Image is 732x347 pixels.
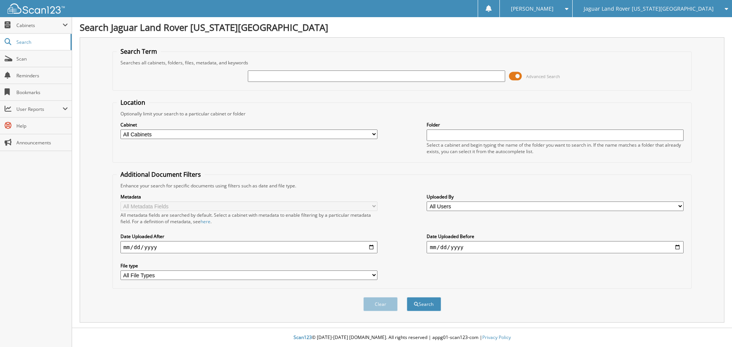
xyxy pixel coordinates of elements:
span: Cabinets [16,22,63,29]
label: Date Uploaded After [120,233,377,240]
span: Scan [16,56,68,62]
div: Searches all cabinets, folders, files, metadata, and keywords [117,59,688,66]
label: Date Uploaded Before [427,233,684,240]
span: [PERSON_NAME] [511,6,554,11]
div: Optionally limit your search to a particular cabinet or folder [117,110,688,117]
span: Advanced Search [526,74,560,79]
label: Folder [427,122,684,128]
span: Search [16,39,67,45]
div: Select a cabinet and begin typing the name of the folder you want to search in. If the name match... [427,142,684,155]
label: Cabinet [120,122,377,128]
input: end [427,241,684,253]
legend: Search Term [117,47,161,56]
span: Bookmarks [16,89,68,96]
span: User Reports [16,106,63,112]
span: Jaguar Land Rover [US_STATE][GEOGRAPHIC_DATA] [584,6,714,11]
button: Clear [363,297,398,311]
div: Enhance your search for specific documents using filters such as date and file type. [117,182,688,189]
button: Search [407,297,441,311]
div: © [DATE]-[DATE] [DOMAIN_NAME]. All rights reserved | appg01-scan123-com | [72,328,732,347]
label: File type [120,262,377,269]
span: Reminders [16,72,68,79]
label: Uploaded By [427,193,684,200]
a: here [201,218,210,225]
span: Help [16,123,68,129]
input: start [120,241,377,253]
span: Scan123 [294,334,312,341]
legend: Location [117,98,149,107]
h1: Search Jaguar Land Rover [US_STATE][GEOGRAPHIC_DATA] [80,21,724,34]
a: Privacy Policy [482,334,511,341]
img: scan123-logo-white.svg [8,3,65,14]
div: All metadata fields are searched by default. Select a cabinet with metadata to enable filtering b... [120,212,377,225]
label: Metadata [120,193,377,200]
legend: Additional Document Filters [117,170,205,179]
span: Announcements [16,139,68,146]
